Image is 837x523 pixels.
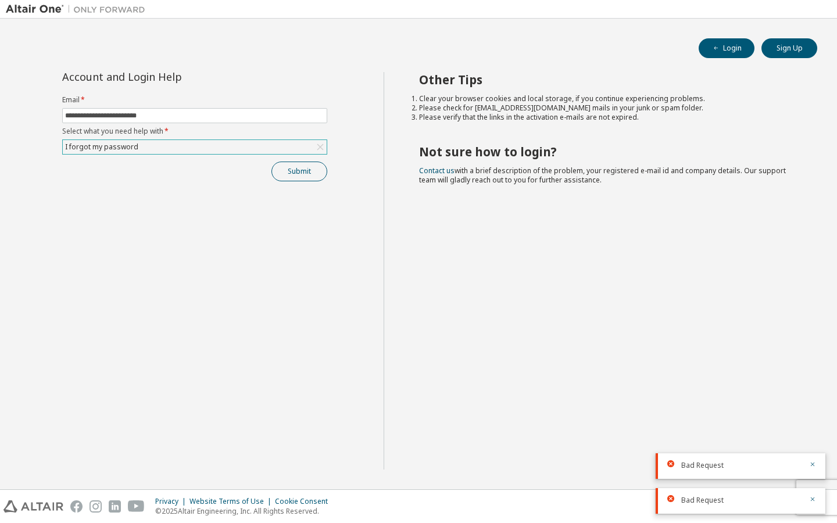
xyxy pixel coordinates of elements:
div: Account and Login Help [62,72,274,81]
div: I forgot my password [63,140,327,154]
a: Contact us [419,166,455,175]
li: Clear your browser cookies and local storage, if you continue experiencing problems. [419,94,797,103]
img: linkedin.svg [109,500,121,513]
span: Bad Request [681,496,724,505]
span: with a brief description of the problem, your registered e-mail id and company details. Our suppo... [419,166,786,185]
button: Sign Up [761,38,817,58]
img: Altair One [6,3,151,15]
label: Email [62,95,327,105]
img: instagram.svg [90,500,102,513]
li: Please verify that the links in the activation e-mails are not expired. [419,113,797,122]
span: Bad Request [681,461,724,470]
p: © 2025 Altair Engineering, Inc. All Rights Reserved. [155,506,335,516]
img: facebook.svg [70,500,83,513]
button: Login [699,38,754,58]
img: altair_logo.svg [3,500,63,513]
div: Cookie Consent [275,497,335,506]
div: I forgot my password [63,141,140,153]
div: Privacy [155,497,189,506]
li: Please check for [EMAIL_ADDRESS][DOMAIN_NAME] mails in your junk or spam folder. [419,103,797,113]
h2: Other Tips [419,72,797,87]
label: Select what you need help with [62,127,327,136]
img: youtube.svg [128,500,145,513]
button: Submit [271,162,327,181]
div: Website Terms of Use [189,497,275,506]
h2: Not sure how to login? [419,144,797,159]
